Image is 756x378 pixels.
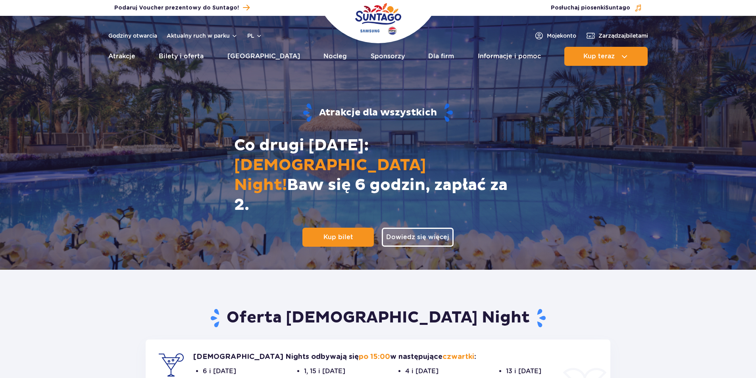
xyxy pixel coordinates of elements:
[382,228,454,247] a: Dowiedz się więcej
[551,4,642,12] button: Posłuchaj piosenkiSuntago
[234,155,426,195] span: [DEMOGRAPHIC_DATA] Night!
[193,352,598,362] p: [DEMOGRAPHIC_DATA] Nights odbywają się w następujące :
[203,366,294,376] span: 6 i [DATE]
[247,32,262,40] button: pl
[478,47,541,66] a: Informacje i pomoc
[227,47,300,66] a: [GEOGRAPHIC_DATA]
[605,5,630,11] span: Suntago
[146,308,610,328] h2: Oferta [DEMOGRAPHIC_DATA] Night
[114,2,250,13] a: Podaruj Voucher prezentowy do Suntago!
[405,366,497,376] span: 4 i [DATE]
[114,4,239,12] span: Podaruj Voucher prezentowy do Suntago!
[371,47,405,66] a: Sponsorzy
[564,47,648,66] button: Kup teraz
[506,366,598,376] span: 13 i [DATE]
[302,228,374,247] a: Kup bilet
[228,136,529,215] h1: Co drugi [DATE]: Baw się 6 godzin, zapłać za 2.
[108,47,135,66] a: Atrakcje
[442,353,474,361] strong: czwartki
[386,233,449,242] span: Dowiedz się więcej
[323,233,353,242] span: Kup bilet
[304,366,396,376] span: 1, 15 i [DATE]
[547,32,576,40] span: Moje konto
[534,31,576,40] a: Mojekonto
[323,47,347,66] a: Nocleg
[108,32,157,40] a: Godziny otwarcia
[359,353,390,361] strong: po 15:00
[167,33,238,39] button: Aktualny ruch w parku
[428,47,454,66] a: Dla firm
[159,47,204,66] a: Bilety i oferta
[583,53,615,60] span: Kup teraz
[598,32,648,40] span: Zarządzaj biletami
[123,103,633,123] strong: Atrakcje dla wszystkich
[551,4,630,12] span: Posłuchaj piosenki
[586,31,648,40] a: Zarządzajbiletami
